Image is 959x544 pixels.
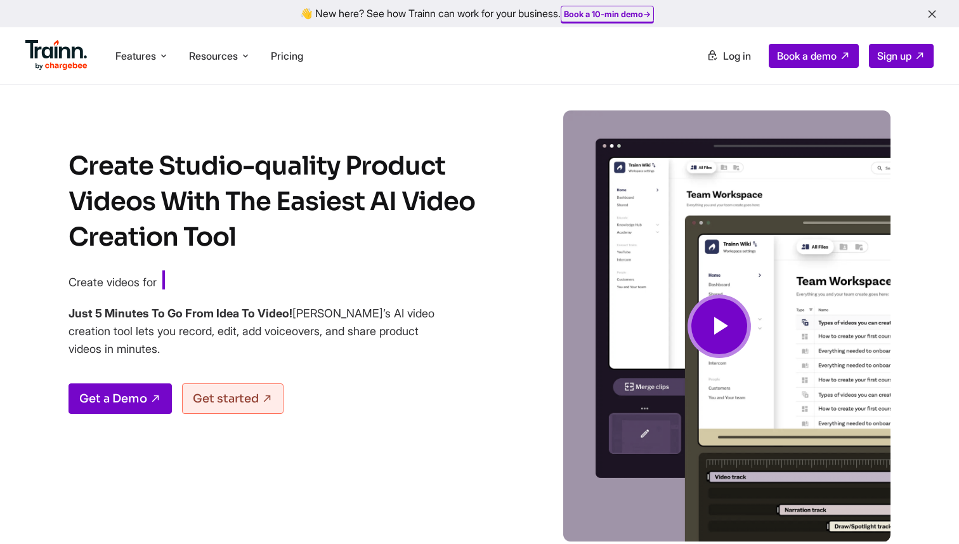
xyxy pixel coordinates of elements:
h4: [PERSON_NAME]’s AI video creation tool lets you record, edit, add voiceovers, and share product v... [68,305,436,358]
a: Book a demo [769,44,859,68]
span: Sign up [877,50,911,62]
a: Get a Demo [68,383,172,414]
span: Customer Education [162,270,336,292]
a: Get started [182,383,284,414]
a: Sign up [869,44,934,68]
span: Create videos for [68,275,157,289]
a: Book a 10-min demo→ [564,9,651,19]
span: Features [115,49,156,63]
a: Pricing [271,50,303,62]
img: Trainn Logo [25,40,88,70]
img: Video creation | Trainn [548,110,891,542]
b: Book a 10-min demo [564,9,643,19]
a: Log in [699,44,759,67]
span: Log in [723,50,751,62]
span: Resources [189,49,238,63]
h1: Create Studio-quality Product Videos With The Easiest AI Video Creation Tool [68,149,500,255]
div: 👋 New here? See how Trainn can work for your business. [8,8,951,20]
span: Book a demo [777,50,837,62]
b: Just 5 Minutes To Go From Idea To Video! [68,307,292,320]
